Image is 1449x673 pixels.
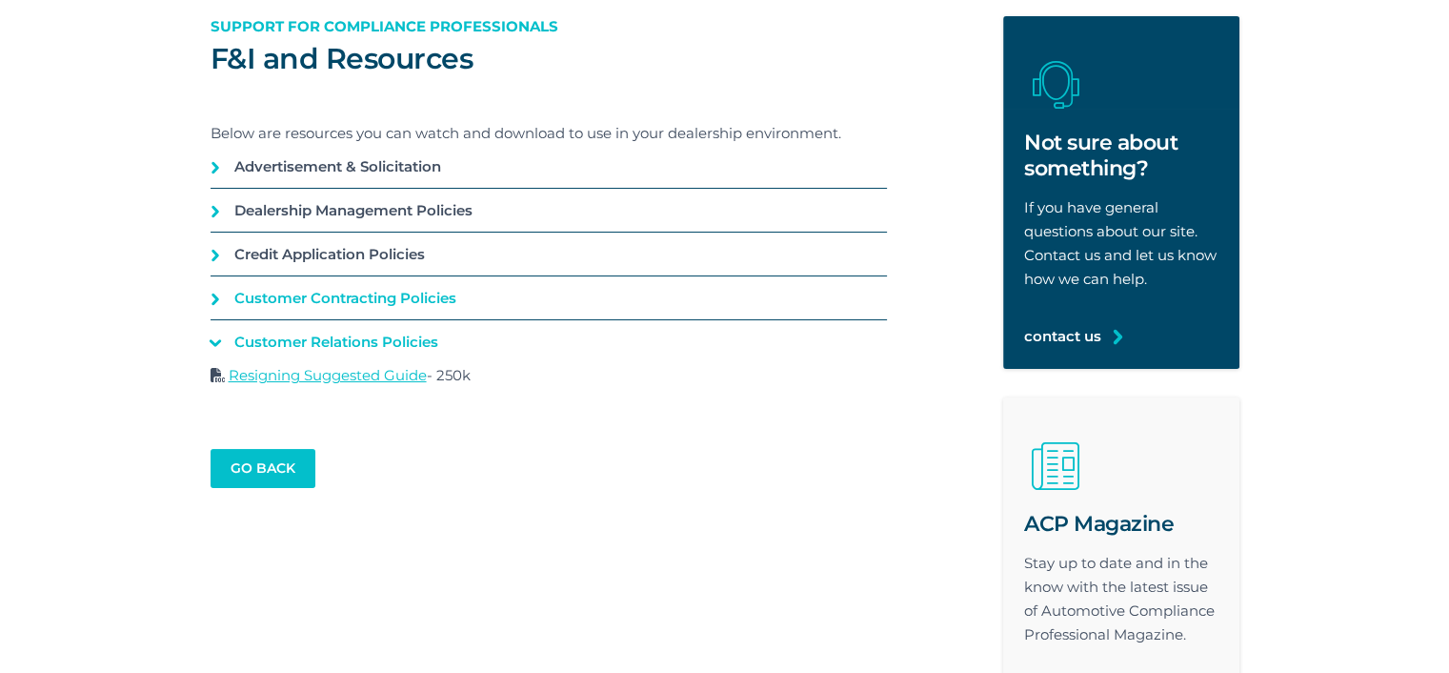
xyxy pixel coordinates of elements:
[1024,195,1218,291] p: If you have general questions about our site. Contact us and let us know how we can help.
[211,121,887,145] p: Below are resources you can watch and download to use in your dealership environment.
[211,145,887,188] a: Advertisement & Solicitation
[211,276,887,319] a: Customer Contracting Policies
[1024,511,1218,537] h2: ACP Magazine
[1024,324,1101,348] a: contact us
[1024,551,1218,646] p: Stay up to date and in the know with the latest issue of Automotive Compliance Professional Magaz...
[211,449,315,488] a: go back
[211,189,887,232] a: Dealership Management Policies
[211,233,887,275] a: Credit Application Policies
[211,40,887,78] h1: F&I and Resources
[211,14,887,38] p: Support for Compliance Professionals
[1024,130,1218,181] h2: Not sure about something?
[211,320,887,363] a: Customer Relations Policies
[229,366,427,384] a: Resigning Suggested Guide
[211,363,534,387] p: - 250k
